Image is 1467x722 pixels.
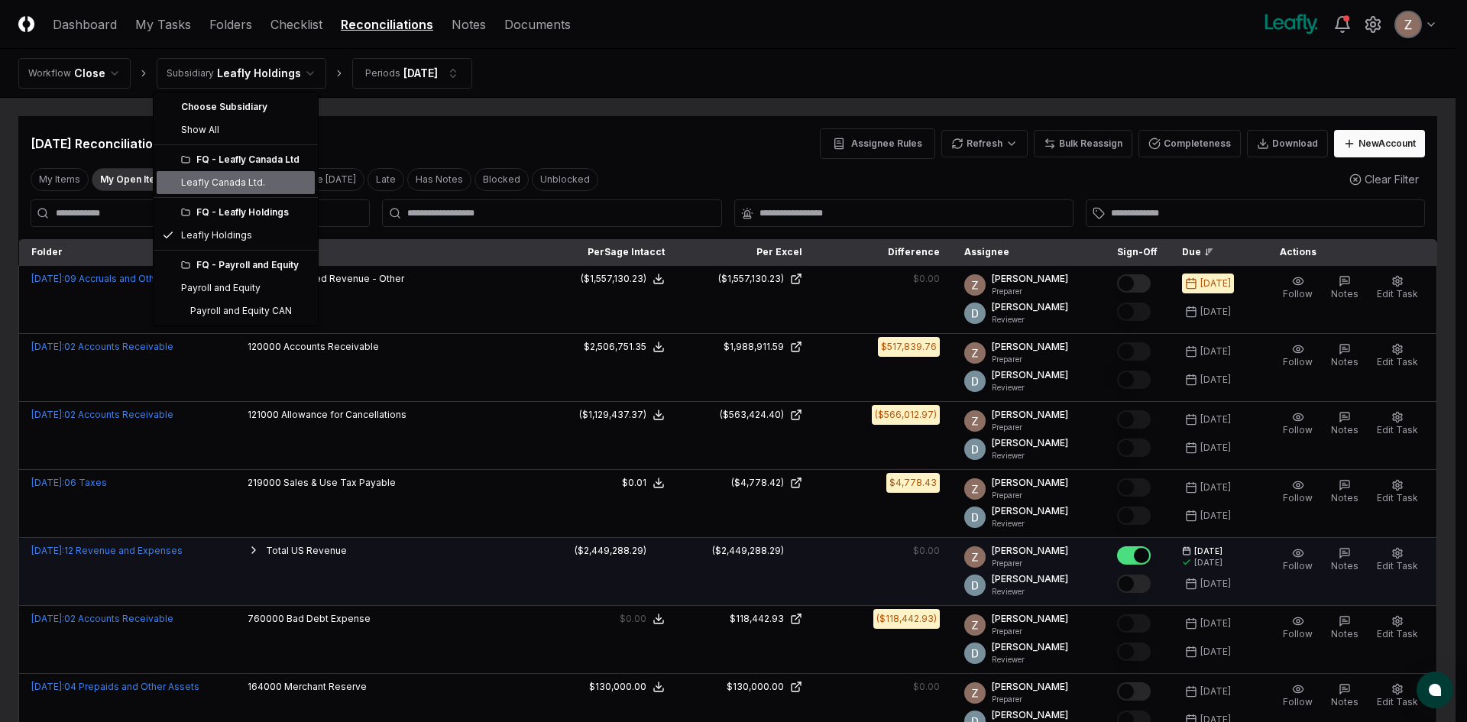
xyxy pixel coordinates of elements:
[181,206,309,219] div: FQ - Leafly Holdings
[181,176,265,189] div: Leafly Canada Ltd.
[157,96,315,118] div: Choose Subsidiary
[181,228,252,242] div: Leafly Holdings
[181,304,292,318] div: Payroll and Equity CAN
[181,153,309,167] div: FQ - Leafly Canada Ltd
[181,258,309,272] div: FQ - Payroll and Equity
[181,123,219,137] span: Show All
[181,281,261,295] div: Payroll and Equity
